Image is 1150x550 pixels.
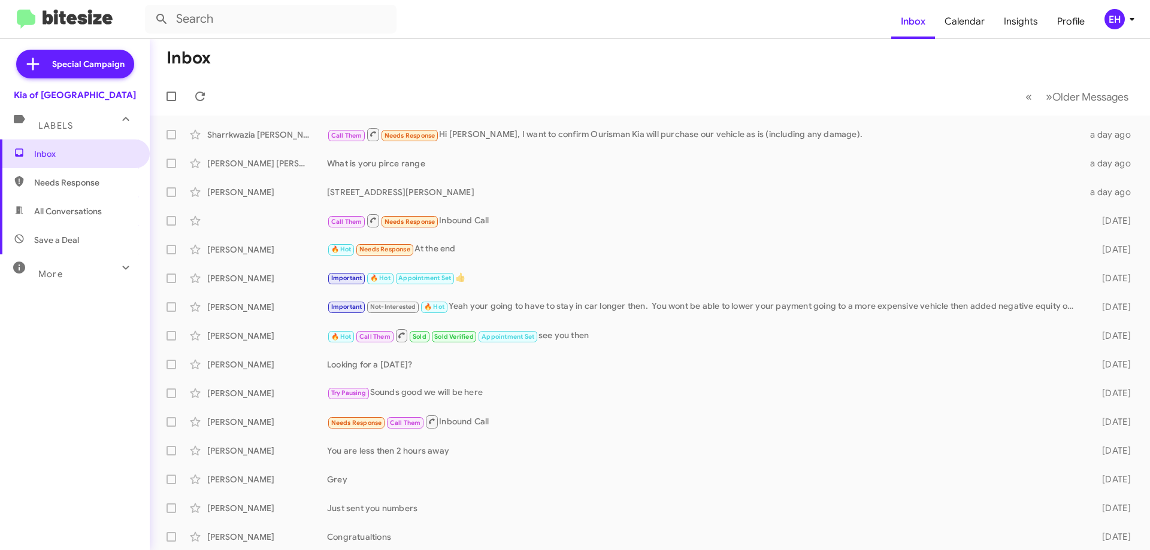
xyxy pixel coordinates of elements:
[52,58,125,70] span: Special Campaign
[424,303,444,311] span: 🔥 Hot
[14,89,136,101] div: Kia of [GEOGRAPHIC_DATA]
[331,333,352,341] span: 🔥 Hot
[1018,84,1039,109] button: Previous
[891,4,935,39] a: Inbox
[327,328,1083,343] div: see you then
[327,414,1083,429] div: Inbound Call
[207,244,327,256] div: [PERSON_NAME]
[1083,244,1140,256] div: [DATE]
[207,272,327,284] div: [PERSON_NAME]
[1094,9,1137,29] button: EH
[327,271,1083,285] div: 👍
[207,358,327,370] div: [PERSON_NAME]
[327,213,1083,228] div: Inbound Call
[207,330,327,342] div: [PERSON_NAME]
[207,157,327,169] div: [PERSON_NAME] [PERSON_NAME]
[1083,387,1140,399] div: [DATE]
[1039,84,1136,109] button: Next
[331,245,352,253] span: 🔥 Hot
[1083,416,1140,428] div: [DATE]
[331,389,366,397] span: Try Pausing
[1083,502,1140,514] div: [DATE]
[327,157,1083,169] div: What is yoru pirce range
[167,48,211,68] h1: Inbox
[207,416,327,428] div: [PERSON_NAME]
[385,218,435,226] span: Needs Response
[935,4,994,39] a: Calendar
[327,300,1083,314] div: Yeah your going to have to stay in car longer then. You wont be able to lower your payment going ...
[207,129,327,141] div: Sharrkwazia [PERSON_NAME]
[34,234,79,246] span: Save a Deal
[207,473,327,485] div: [PERSON_NAME]
[34,148,136,160] span: Inbox
[16,50,134,78] a: Special Campaign
[327,473,1083,485] div: Grey
[207,301,327,313] div: [PERSON_NAME]
[398,274,451,282] span: Appointment Set
[1083,186,1140,198] div: a day ago
[385,132,435,139] span: Needs Response
[1083,301,1140,313] div: [DATE]
[482,333,534,341] span: Appointment Set
[434,333,474,341] span: Sold Verified
[1083,129,1140,141] div: a day ago
[207,445,327,457] div: [PERSON_NAME]
[327,386,1083,400] div: Sounds good we will be here
[327,186,1083,198] div: [STREET_ADDRESS][PERSON_NAME]
[1019,84,1136,109] nav: Page navigation example
[1083,358,1140,370] div: [DATE]
[327,445,1083,457] div: You are less then 2 hours away
[1083,531,1140,543] div: [DATE]
[34,177,136,189] span: Needs Response
[327,242,1083,256] div: At the end
[1083,272,1140,284] div: [DATE]
[145,5,397,34] input: Search
[207,387,327,399] div: [PERSON_NAME]
[331,419,382,427] span: Needs Response
[207,502,327,514] div: [PERSON_NAME]
[207,186,327,198] div: [PERSON_NAME]
[207,531,327,543] div: [PERSON_NAME]
[331,303,362,311] span: Important
[1104,9,1125,29] div: EH
[1052,90,1128,104] span: Older Messages
[413,333,426,341] span: Sold
[1083,445,1140,457] div: [DATE]
[327,502,1083,514] div: Just sent you numbers
[1046,89,1052,104] span: »
[38,120,73,131] span: Labels
[327,358,1083,370] div: Looking for a [DATE]?
[327,127,1083,142] div: Hi [PERSON_NAME], I want to confirm Ourisman Kia will purchase our vehicle as is (including any d...
[34,205,102,217] span: All Conversations
[331,132,362,139] span: Call Them
[390,419,421,427] span: Call Them
[359,245,410,253] span: Needs Response
[1083,157,1140,169] div: a day ago
[1048,4,1094,39] a: Profile
[38,269,63,279] span: More
[1083,473,1140,485] div: [DATE]
[994,4,1048,39] a: Insights
[1025,89,1032,104] span: «
[1083,330,1140,342] div: [DATE]
[331,274,362,282] span: Important
[359,333,391,341] span: Call Them
[1083,215,1140,227] div: [DATE]
[327,531,1083,543] div: Congratualtions
[331,218,362,226] span: Call Them
[370,303,416,311] span: Not-Interested
[370,274,391,282] span: 🔥 Hot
